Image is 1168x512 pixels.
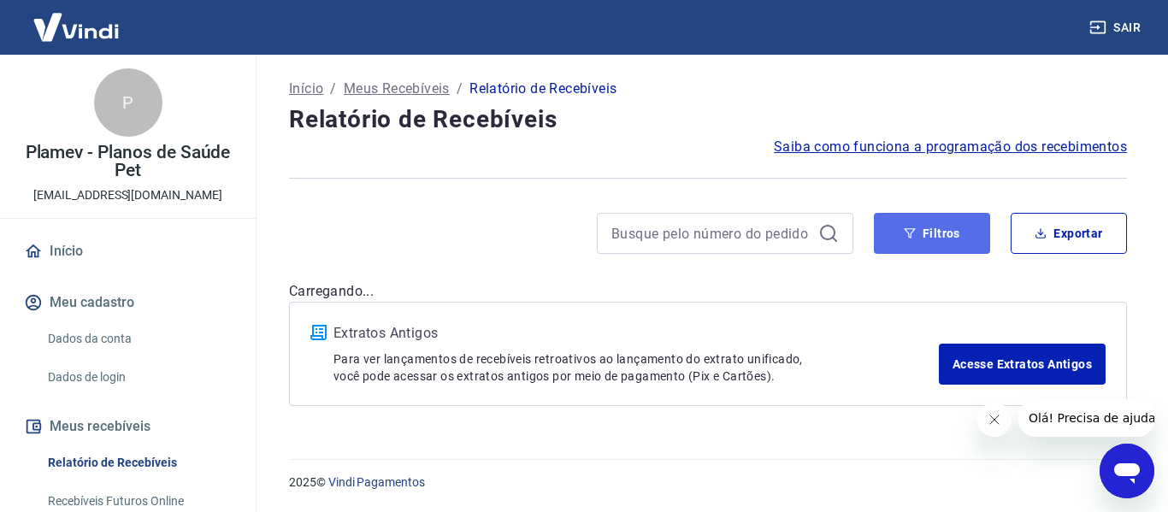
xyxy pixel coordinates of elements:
[41,445,235,480] a: Relatório de Recebíveis
[469,79,616,99] p: Relatório de Recebíveis
[457,79,463,99] p: /
[21,1,132,53] img: Vindi
[939,344,1106,385] a: Acesse Extratos Antigos
[333,350,939,385] p: Para ver lançamentos de recebíveis retroativos ao lançamento do extrato unificado, você pode aces...
[289,474,1127,491] p: 2025 ©
[330,79,336,99] p: /
[611,221,811,246] input: Busque pelo número do pedido
[21,232,235,270] a: Início
[1100,444,1154,498] iframe: Botão para abrir a janela de mensagens
[333,323,939,344] p: Extratos Antigos
[874,213,990,254] button: Filtros
[1018,399,1154,437] iframe: Mensagem da empresa
[289,79,323,99] a: Início
[94,68,162,137] div: P
[33,186,222,204] p: [EMAIL_ADDRESS][DOMAIN_NAME]
[21,284,235,321] button: Meu cadastro
[344,79,450,99] a: Meus Recebíveis
[289,281,1127,302] p: Carregando...
[10,12,144,26] span: Olá! Precisa de ajuda?
[41,360,235,395] a: Dados de login
[14,144,242,179] p: Plamev - Planos de Saúde Pet
[21,408,235,445] button: Meus recebíveis
[41,321,235,356] a: Dados da conta
[977,403,1012,437] iframe: Fechar mensagem
[328,475,425,489] a: Vindi Pagamentos
[310,325,327,340] img: ícone
[289,103,1127,137] h4: Relatório de Recebíveis
[1086,12,1147,44] button: Sair
[774,137,1127,157] a: Saiba como funciona a programação dos recebimentos
[1011,213,1127,254] button: Exportar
